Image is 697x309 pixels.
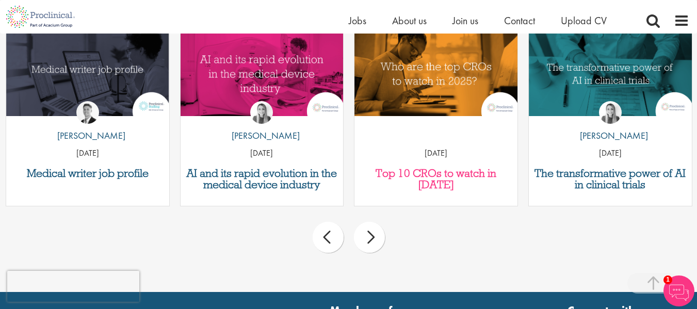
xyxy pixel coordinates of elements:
[354,31,517,123] a: Link to a post
[7,271,139,302] iframe: reCAPTCHA
[6,31,169,116] img: Medical writer job profile
[186,168,338,190] a: AI and its rapid evolution in the medical device industry
[572,129,648,142] p: [PERSON_NAME]
[181,31,344,123] a: Link to a post
[561,14,607,27] a: Upload CV
[529,31,692,116] img: The Transformative Power of AI in Clinical Trials | Proclinical
[349,14,366,27] a: Jobs
[529,31,692,123] a: Link to a post
[354,31,517,116] img: Top 10 CROs 2025 | Proclinical
[572,101,648,148] a: Hannah Burke [PERSON_NAME]
[354,148,517,159] p: [DATE]
[529,148,692,159] p: [DATE]
[224,101,300,148] a: Hannah Burke [PERSON_NAME]
[452,14,478,27] a: Join us
[663,275,672,284] span: 1
[11,168,164,179] a: Medical writer job profile
[6,148,169,159] p: [DATE]
[76,101,99,124] img: George Watson
[181,31,344,116] img: AI and Its Impact on the Medical Device Industry | Proclinical
[50,101,125,148] a: George Watson [PERSON_NAME]
[6,31,169,123] a: Link to a post
[392,14,427,27] a: About us
[50,129,125,142] p: [PERSON_NAME]
[663,275,694,306] img: Chatbot
[313,222,344,253] div: prev
[360,168,512,190] a: Top 10 CROs to watch in [DATE]
[534,168,687,190] a: The transformative power of AI in clinical trials
[224,129,300,142] p: [PERSON_NAME]
[354,222,385,253] div: next
[504,14,535,27] a: Contact
[250,101,273,124] img: Hannah Burke
[599,101,622,124] img: Hannah Burke
[181,148,344,159] p: [DATE]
